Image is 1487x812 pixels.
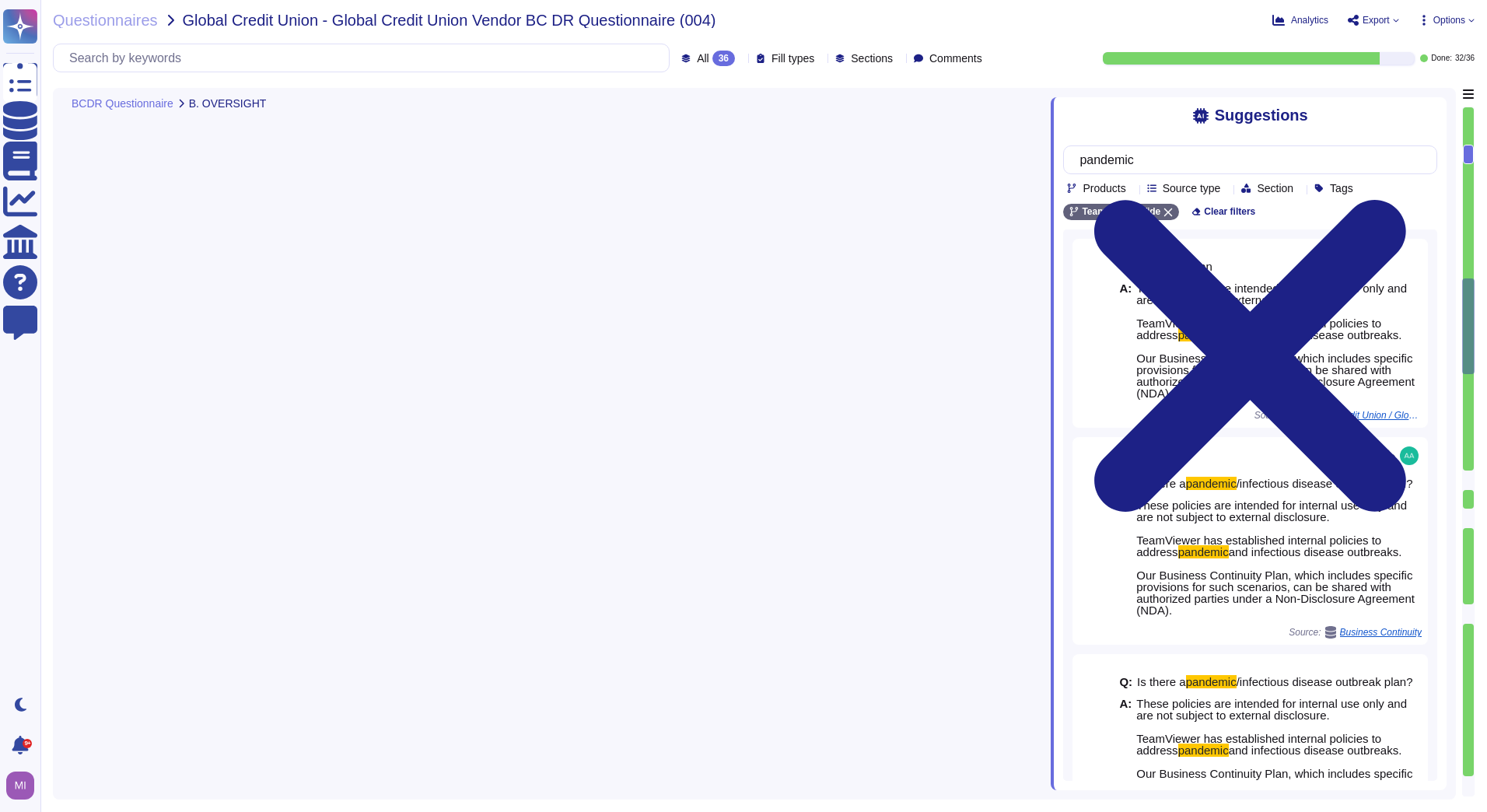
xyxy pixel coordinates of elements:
[61,44,669,72] input: Search by keywords
[1272,14,1328,26] button: Analytics
[1431,54,1452,62] span: Done:
[1072,146,1421,173] input: Search by keywords
[712,51,735,66] div: 36
[1400,446,1419,465] img: user
[1186,675,1237,688] mark: pandemic
[1291,16,1328,25] span: Analytics
[851,53,893,64] span: Sections
[1455,54,1475,62] span: 32 / 36
[1137,675,1186,688] span: Is there a
[23,739,32,748] div: 9+
[6,772,34,800] img: user
[72,98,173,109] span: BCDR Questionnaire
[1289,626,1422,639] span: Source:
[189,98,267,109] span: B. OVERSIGHT
[1237,675,1413,688] span: /infectious disease outbreak plan?
[771,53,814,64] span: Fill types
[3,768,45,803] button: user
[1119,676,1132,688] b: Q:
[697,53,709,64] span: All
[1433,16,1465,25] span: Options
[53,12,158,28] span: Questionnaires
[1136,697,1407,757] span: These policies are intended for internal use only and are not subject to external disclosure. Tea...
[1178,744,1229,757] mark: pandemic
[183,12,716,28] span: Global Credit Union - Global Credit Union Vendor BC DR Questionnaire (004)
[1340,628,1422,637] span: Business Continuity
[929,53,982,64] span: Comments
[1363,16,1390,25] span: Export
